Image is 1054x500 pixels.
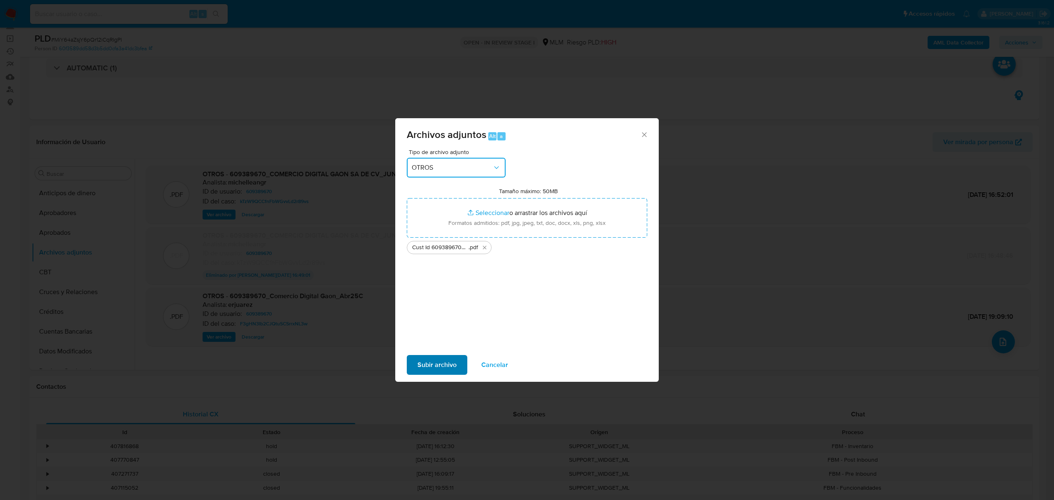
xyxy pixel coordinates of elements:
[500,132,503,140] span: a
[412,164,492,172] span: OTROS
[480,243,490,252] button: Eliminar Cust Id 609389670_Comercio Digital Gaon_12AGO2025.pdf
[471,355,519,375] button: Cancelar
[640,131,648,138] button: Cerrar
[469,243,478,252] span: .pdf
[407,158,506,178] button: OTROS
[407,355,467,375] button: Subir archivo
[407,238,647,254] ul: Archivos seleccionados
[489,132,496,140] span: Alt
[417,356,457,374] span: Subir archivo
[481,356,508,374] span: Cancelar
[412,243,469,252] span: Cust Id 609389670_Comercio Digital Gaon_[DATE]
[409,149,508,155] span: Tipo de archivo adjunto
[407,127,486,142] span: Archivos adjuntos
[499,187,558,195] label: Tamaño máximo: 50MB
